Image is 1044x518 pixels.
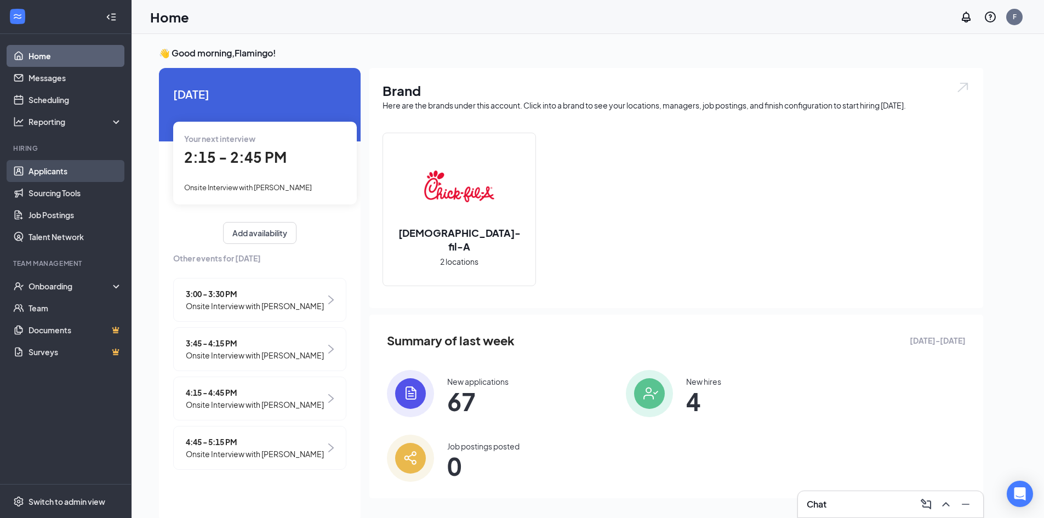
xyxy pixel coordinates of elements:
a: Scheduling [28,89,122,111]
img: open.6027fd2a22e1237b5b06.svg [956,81,970,94]
a: Team [28,297,122,319]
div: Team Management [13,259,120,268]
svg: Notifications [960,10,973,24]
img: icon [626,370,673,417]
span: Onsite Interview with [PERSON_NAME] [184,183,312,192]
h3: 👋 Good morning, Flamingo ! [159,47,983,59]
div: New hires [686,376,721,387]
span: [DATE] [173,86,346,103]
svg: QuestionInfo [984,10,997,24]
span: 2:15 - 2:45 PM [184,148,287,166]
span: 3:00 - 3:30 PM [186,288,324,300]
svg: Minimize [959,498,972,511]
svg: ChevronUp [939,498,952,511]
a: Home [28,45,122,67]
span: 2 locations [440,255,478,267]
button: ChevronUp [937,496,955,513]
span: 3:45 - 4:15 PM [186,337,324,349]
button: Minimize [957,496,974,513]
span: 4:45 - 5:15 PM [186,436,324,448]
span: Your next interview [184,134,255,144]
div: Reporting [28,116,123,127]
a: Job Postings [28,204,122,226]
div: Open Intercom Messenger [1007,481,1033,507]
h1: Brand [383,81,970,100]
div: F [1013,12,1017,21]
button: ComposeMessage [917,496,935,513]
div: Job postings posted [447,441,520,452]
a: DocumentsCrown [28,319,122,341]
span: Other events for [DATE] [173,252,346,264]
span: 4:15 - 4:45 PM [186,386,324,399]
span: 67 [447,391,509,411]
h3: Chat [807,498,826,510]
button: Add availability [223,222,296,244]
svg: Collapse [106,12,117,22]
img: icon [387,435,434,482]
svg: Analysis [13,116,24,127]
a: SurveysCrown [28,341,122,363]
div: Onboarding [28,281,113,292]
img: Chick-fil-A [424,151,494,221]
span: Summary of last week [387,331,515,350]
span: [DATE] - [DATE] [910,334,966,346]
svg: ComposeMessage [920,498,933,511]
a: Messages [28,67,122,89]
svg: UserCheck [13,281,24,292]
div: Here are the brands under this account. Click into a brand to see your locations, managers, job p... [383,100,970,111]
h2: [DEMOGRAPHIC_DATA]-fil-A [383,226,535,253]
svg: WorkstreamLogo [12,11,23,22]
a: Sourcing Tools [28,182,122,204]
span: Onsite Interview with [PERSON_NAME] [186,300,324,312]
span: Onsite Interview with [PERSON_NAME] [186,349,324,361]
span: 4 [686,391,721,411]
img: icon [387,370,434,417]
h1: Home [150,8,189,26]
a: Talent Network [28,226,122,248]
a: Applicants [28,160,122,182]
div: Switch to admin view [28,496,105,507]
svg: Settings [13,496,24,507]
div: New applications [447,376,509,387]
span: Onsite Interview with [PERSON_NAME] [186,448,324,460]
div: Hiring [13,144,120,153]
span: Onsite Interview with [PERSON_NAME] [186,399,324,411]
span: 0 [447,456,520,476]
